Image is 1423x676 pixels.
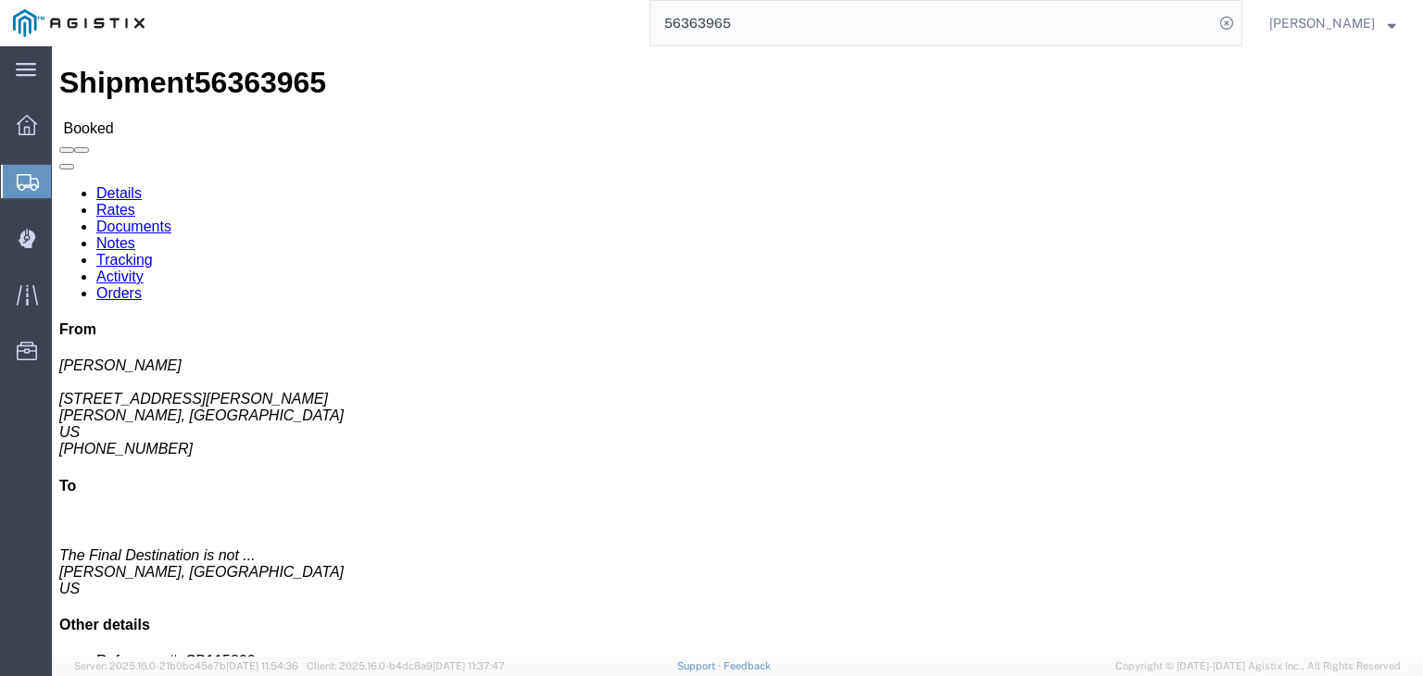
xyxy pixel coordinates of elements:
[650,1,1214,45] input: Search for shipment number, reference number
[433,660,505,671] span: [DATE] 11:37:47
[1115,658,1401,674] span: Copyright © [DATE]-[DATE] Agistix Inc., All Rights Reserved
[724,660,771,671] a: Feedback
[13,9,145,37] img: logo
[677,660,724,671] a: Support
[1268,12,1397,34] button: [PERSON_NAME]
[226,660,298,671] span: [DATE] 11:54:36
[1269,13,1375,33] span: Lorretta Ayala
[52,46,1423,657] iframe: FS Legacy Container
[74,660,298,671] span: Server: 2025.16.0-21b0bc45e7b
[307,660,505,671] span: Client: 2025.16.0-b4dc8a9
